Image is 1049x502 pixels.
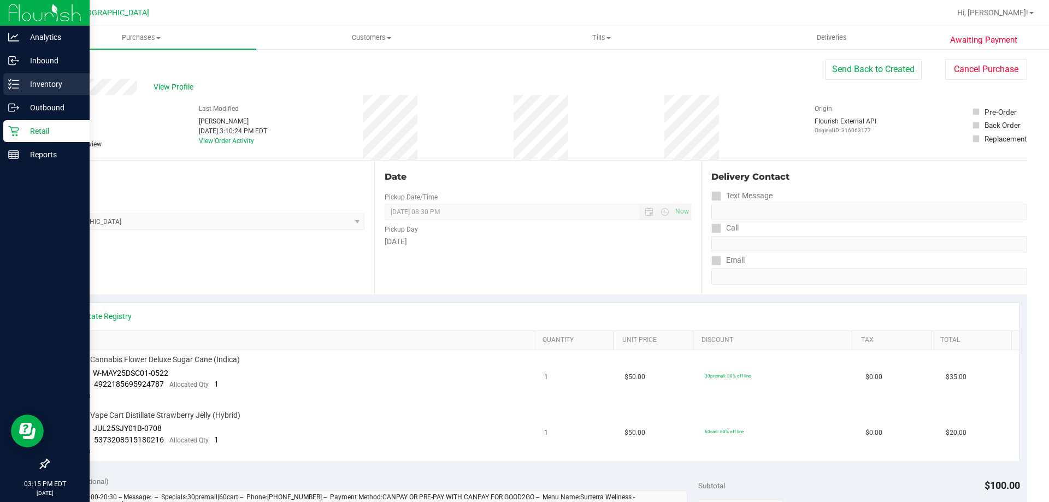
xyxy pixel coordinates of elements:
[815,116,876,134] div: Flourish External API
[74,8,149,17] span: [GEOGRAPHIC_DATA]
[711,220,739,236] label: Call
[169,381,209,388] span: Allocated Qty
[985,480,1020,491] span: $100.00
[802,33,862,43] span: Deliveries
[26,26,256,49] a: Purchases
[544,428,548,438] span: 1
[19,101,85,114] p: Outbound
[861,336,928,345] a: Tax
[698,481,725,490] span: Subtotal
[257,33,486,43] span: Customers
[705,429,744,434] span: 60cart: 60% off line
[711,204,1027,220] input: Format: (999) 999-9999
[865,428,882,438] span: $0.00
[385,192,438,202] label: Pickup Date/Time
[19,148,85,161] p: Reports
[825,59,922,80] button: Send Back to Created
[19,54,85,67] p: Inbound
[8,102,19,113] inline-svg: Outbound
[214,435,219,444] span: 1
[385,225,418,234] label: Pickup Day
[5,479,85,489] p: 03:15 PM EDT
[8,149,19,160] inline-svg: Reports
[385,236,691,247] div: [DATE]
[5,489,85,497] p: [DATE]
[985,107,1017,117] div: Pre-Order
[985,133,1027,144] div: Replacement
[66,311,132,322] a: View State Registry
[487,33,716,43] span: Tills
[64,336,529,345] a: SKU
[624,428,645,438] span: $50.00
[815,104,832,114] label: Origin
[8,32,19,43] inline-svg: Analytics
[945,59,1027,80] button: Cancel Purchase
[199,126,267,136] div: [DATE] 3:10:24 PM EDT
[8,55,19,66] inline-svg: Inbound
[63,410,240,421] span: FT 0.5g Vape Cart Distillate Strawberry Jelly (Hybrid)
[26,33,256,43] span: Purchases
[11,415,44,447] iframe: Resource center
[63,355,240,365] span: FT 3.5g Cannabis Flower Deluxe Sugar Cane (Indica)
[199,137,254,145] a: View Order Activity
[19,31,85,44] p: Analytics
[19,125,85,138] p: Retail
[93,369,168,377] span: W-MAY25DSC01-0522
[622,336,689,345] a: Unit Price
[543,336,609,345] a: Quantity
[705,373,751,379] span: 30premall: 30% off line
[385,170,691,184] div: Date
[717,26,947,49] a: Deliveries
[711,188,773,204] label: Text Message
[624,372,645,382] span: $50.00
[711,252,745,268] label: Email
[946,372,967,382] span: $35.00
[94,435,164,444] span: 5373208515180216
[486,26,716,49] a: Tills
[94,380,164,388] span: 4922185695924787
[8,126,19,137] inline-svg: Retail
[702,336,848,345] a: Discount
[985,120,1021,131] div: Back Order
[8,79,19,90] inline-svg: Inventory
[214,380,219,388] span: 1
[19,78,85,91] p: Inventory
[946,428,967,438] span: $20.00
[544,372,548,382] span: 1
[48,170,364,184] div: Location
[154,81,197,93] span: View Profile
[865,372,882,382] span: $0.00
[256,26,486,49] a: Customers
[711,236,1027,252] input: Format: (999) 999-9999
[815,126,876,134] p: Original ID: 316063177
[93,424,162,433] span: JUL25SJY01B-0708
[957,8,1028,17] span: Hi, [PERSON_NAME]!
[711,170,1027,184] div: Delivery Contact
[940,336,1007,345] a: Total
[199,104,239,114] label: Last Modified
[199,116,267,126] div: [PERSON_NAME]
[950,34,1017,46] span: Awaiting Payment
[169,436,209,444] span: Allocated Qty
